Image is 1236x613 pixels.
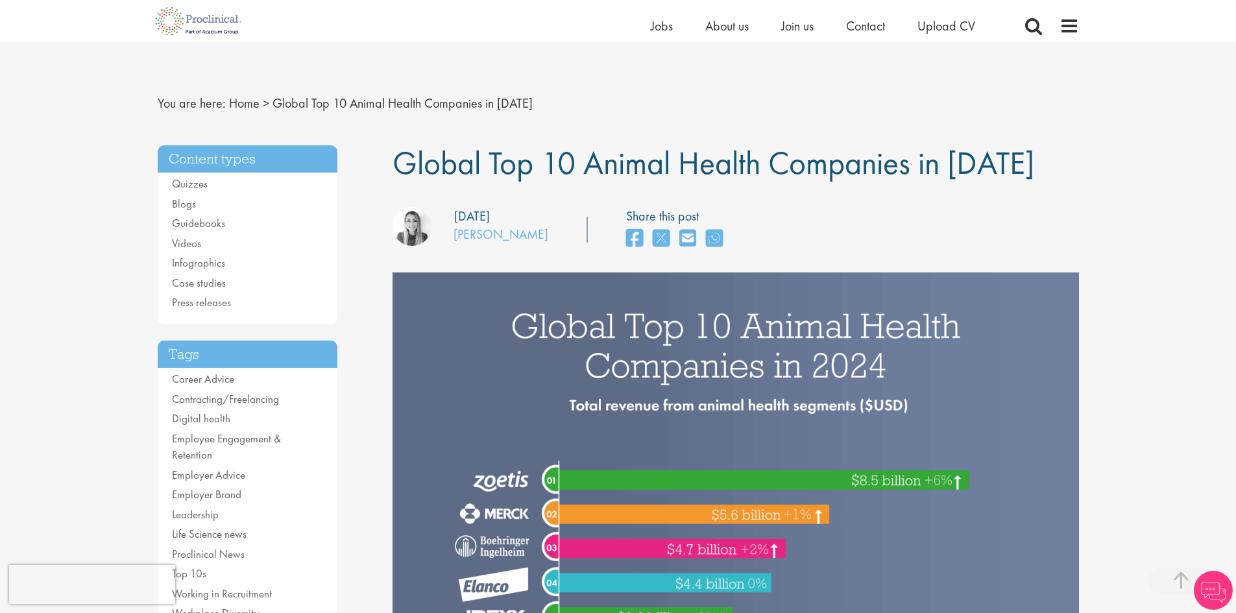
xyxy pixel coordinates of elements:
img: Chatbot [1194,571,1233,610]
a: Join us [781,18,814,34]
div: [DATE] [454,207,490,226]
img: Hannah Burke [393,207,431,246]
iframe: reCAPTCHA [9,565,175,604]
a: Jobs [651,18,673,34]
a: [PERSON_NAME] [454,226,548,243]
a: Case studies [172,276,226,290]
a: Contracting/Freelancing [172,392,279,406]
a: breadcrumb link [229,95,260,112]
a: Employee Engagement & Retention [172,431,281,463]
a: share on whats app [706,225,723,253]
a: Guidebooks [172,216,225,230]
a: Life Science news [172,527,247,541]
a: Blogs [172,197,196,211]
a: Proclinical News [172,547,245,561]
a: Digital health [172,411,230,426]
a: share on facebook [626,225,643,253]
a: Press releases [172,295,231,309]
span: You are here: [158,95,226,112]
a: share on email [679,225,696,253]
h3: Tags [158,341,338,368]
a: Upload CV [917,18,975,34]
a: About us [705,18,749,34]
a: Top 10s [172,566,206,581]
a: Leadership [172,507,219,522]
a: Videos [172,236,201,250]
span: > [263,95,269,112]
a: Employer Brand [172,487,241,501]
a: Working in Recruitment [172,586,272,601]
a: Employer Advice [172,468,245,482]
span: Global Top 10 Animal Health Companies in [DATE] [393,142,1034,184]
span: Global Top 10 Animal Health Companies in [DATE] [273,95,533,112]
a: Contact [846,18,885,34]
a: Career Advice [172,372,234,386]
a: share on twitter [653,225,670,253]
a: Quizzes [172,176,208,191]
h3: Content types [158,145,338,173]
a: Infographics [172,256,225,270]
label: Share this post [626,207,729,226]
